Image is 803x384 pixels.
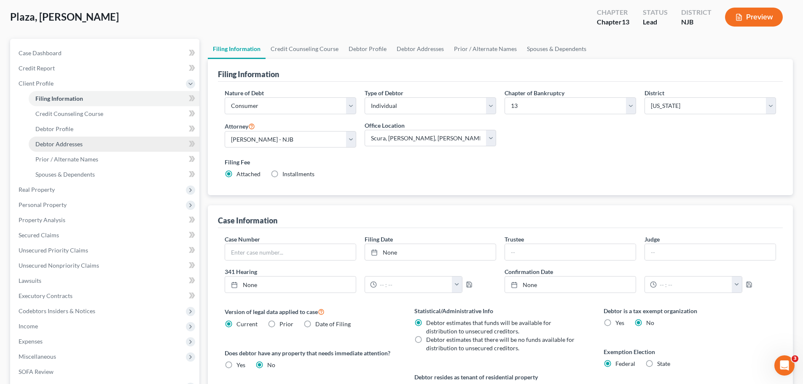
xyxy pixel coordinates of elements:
a: Filing Information [29,91,199,106]
label: Nature of Debt [225,89,264,97]
a: Filing Information [208,39,266,59]
label: Attorney [225,121,255,131]
a: Secured Claims [12,228,199,243]
span: Debtor Profile [35,125,73,132]
div: Chapter [597,8,629,17]
span: Prior / Alternate Names [35,156,98,163]
span: Spouses & Dependents [35,171,95,178]
span: Current [236,320,258,328]
label: District [645,89,664,97]
input: -- [505,244,636,260]
span: Lawsuits [19,277,41,284]
div: Status [643,8,668,17]
span: Unsecured Priority Claims [19,247,88,254]
span: Yes [236,361,245,368]
a: Debtor Addresses [29,137,199,152]
label: Filing Fee [225,158,776,166]
label: Filing Date [365,235,393,244]
span: 13 [622,18,629,26]
span: Installments [282,170,314,177]
span: No [267,361,275,368]
label: Case Number [225,235,260,244]
div: NJB [681,17,712,27]
a: None [505,277,636,293]
label: Debtor is a tax exempt organization [604,306,776,315]
span: Property Analysis [19,216,65,223]
span: Debtor estimates that funds will be available for distribution to unsecured creditors. [426,319,551,335]
div: Case Information [218,215,277,226]
a: Executory Contracts [12,288,199,303]
span: 3 [792,355,798,362]
span: SOFA Review [19,368,54,375]
a: SOFA Review [12,364,199,379]
span: Filing Information [35,95,83,102]
label: Statistical/Administrative Info [414,306,587,315]
a: Property Analysis [12,212,199,228]
a: Spouses & Dependents [522,39,591,59]
label: Version of legal data applied to case [225,306,397,317]
div: District [681,8,712,17]
label: Type of Debtor [365,89,403,97]
span: Unsecured Nonpriority Claims [19,262,99,269]
span: Real Property [19,186,55,193]
span: Miscellaneous [19,353,56,360]
button: Preview [725,8,783,27]
label: Chapter of Bankruptcy [505,89,564,97]
span: Federal [615,360,635,367]
div: Lead [643,17,668,27]
label: Trustee [505,235,524,244]
label: Debtor resides as tenant of residential property [414,373,587,381]
div: Chapter [597,17,629,27]
input: Enter case number... [225,244,356,260]
a: None [365,244,496,260]
span: Case Dashboard [19,49,62,56]
input: -- : -- [657,277,732,293]
span: Executory Contracts [19,292,73,299]
span: Yes [615,319,624,326]
label: Judge [645,235,660,244]
span: Attached [236,170,261,177]
span: No [646,319,654,326]
span: Credit Counseling Course [35,110,103,117]
span: Secured Claims [19,231,59,239]
a: Credit Counseling Course [29,106,199,121]
label: Office Location [365,121,405,130]
span: Debtor estimates that there will be no funds available for distribution to unsecured creditors. [426,336,575,352]
iframe: Intercom live chat [774,355,795,376]
span: Codebtors Insiders & Notices [19,307,95,314]
a: Debtor Profile [29,121,199,137]
span: Credit Report [19,64,55,72]
a: Case Dashboard [12,46,199,61]
label: Exemption Election [604,347,776,356]
a: Credit Report [12,61,199,76]
a: None [225,277,356,293]
label: Confirmation Date [500,267,780,276]
span: Debtor Addresses [35,140,83,148]
label: 341 Hearing [220,267,500,276]
div: Filing Information [218,69,279,79]
span: Date of Filing [315,320,351,328]
a: Spouses & Dependents [29,167,199,182]
span: Client Profile [19,80,54,87]
input: -- [645,244,776,260]
a: Lawsuits [12,273,199,288]
a: Debtor Profile [344,39,392,59]
span: Income [19,322,38,330]
a: Credit Counseling Course [266,39,344,59]
a: Unsecured Nonpriority Claims [12,258,199,273]
a: Prior / Alternate Names [29,152,199,167]
input: -- : -- [377,277,452,293]
span: Plaza, [PERSON_NAME] [10,11,119,23]
span: Prior [279,320,293,328]
span: Expenses [19,338,43,345]
span: Personal Property [19,201,67,208]
span: State [657,360,670,367]
label: Does debtor have any property that needs immediate attention? [225,349,397,357]
a: Unsecured Priority Claims [12,243,199,258]
a: Prior / Alternate Names [449,39,522,59]
a: Debtor Addresses [392,39,449,59]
